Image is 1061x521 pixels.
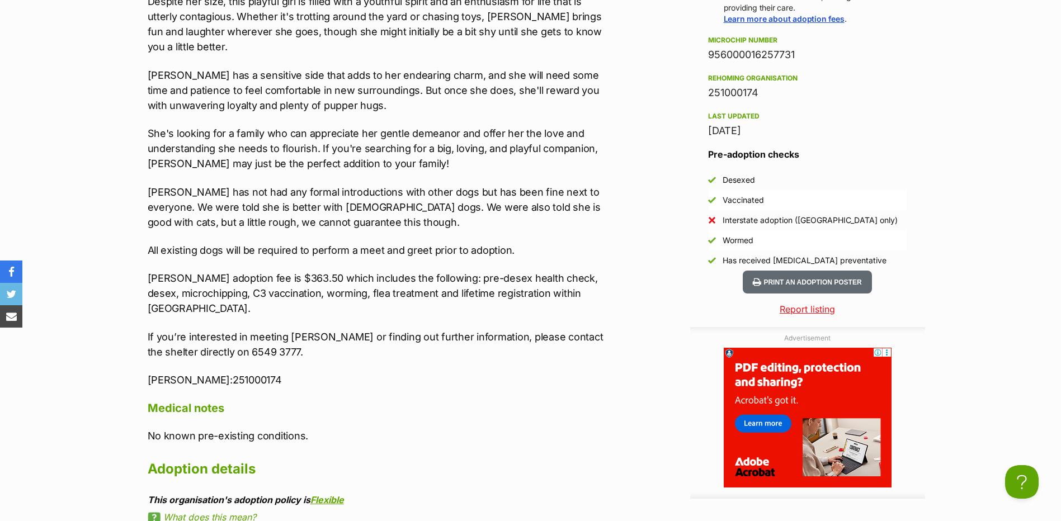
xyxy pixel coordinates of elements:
[708,85,907,101] div: 251000174
[723,195,764,206] div: Vaccinated
[148,184,610,230] p: [PERSON_NAME] has not had any formal introductions with other dogs but has been fine next to ever...
[708,236,716,244] img: Yes
[723,215,898,226] div: Interstate adoption ([GEOGRAPHIC_DATA] only)
[148,401,610,415] h4: Medical notes
[148,495,610,505] div: This organisation's adoption policy is
[310,494,344,505] a: Flexible
[708,176,716,184] img: Yes
[148,457,610,481] h2: Adoption details
[708,74,907,83] div: Rehoming organisation
[1005,465,1039,499] iframe: Help Scout Beacon - Open
[708,148,907,161] h3: Pre-adoption checks
[148,428,610,443] p: No known pre-existing conditions.
[148,243,610,258] p: All existing dogs will be required to perform a meet and greet prior to adoption.
[724,348,892,487] iframe: Advertisement
[148,271,610,316] p: [PERSON_NAME] adoption fee is $363.50 which includes the following: pre-desex health check, desex...
[148,372,610,387] p: [PERSON_NAME]:251000174
[148,126,610,171] p: She's looking for a family who can appreciate her gentle demeanor and offer her the love and unde...
[708,216,716,224] img: No
[690,302,925,316] a: Report listing
[708,112,907,121] div: Last updated
[708,196,716,204] img: Yes
[743,271,871,293] button: Print an adoption poster
[708,36,907,45] div: Microchip number
[708,123,907,139] div: [DATE]
[690,327,925,499] div: Advertisement
[723,174,755,186] div: Desexed
[708,257,716,264] img: Yes
[723,255,886,266] div: Has received [MEDICAL_DATA] preventative
[148,68,610,113] p: [PERSON_NAME] has a sensitive side that adds to her endearing charm, and she will need some time ...
[723,235,753,246] div: Wormed
[148,329,610,359] p: If you’re interested in meeting [PERSON_NAME] or finding out further information, please contact ...
[708,47,907,63] div: 956000016257731
[724,14,845,23] a: Learn more about adoption fees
